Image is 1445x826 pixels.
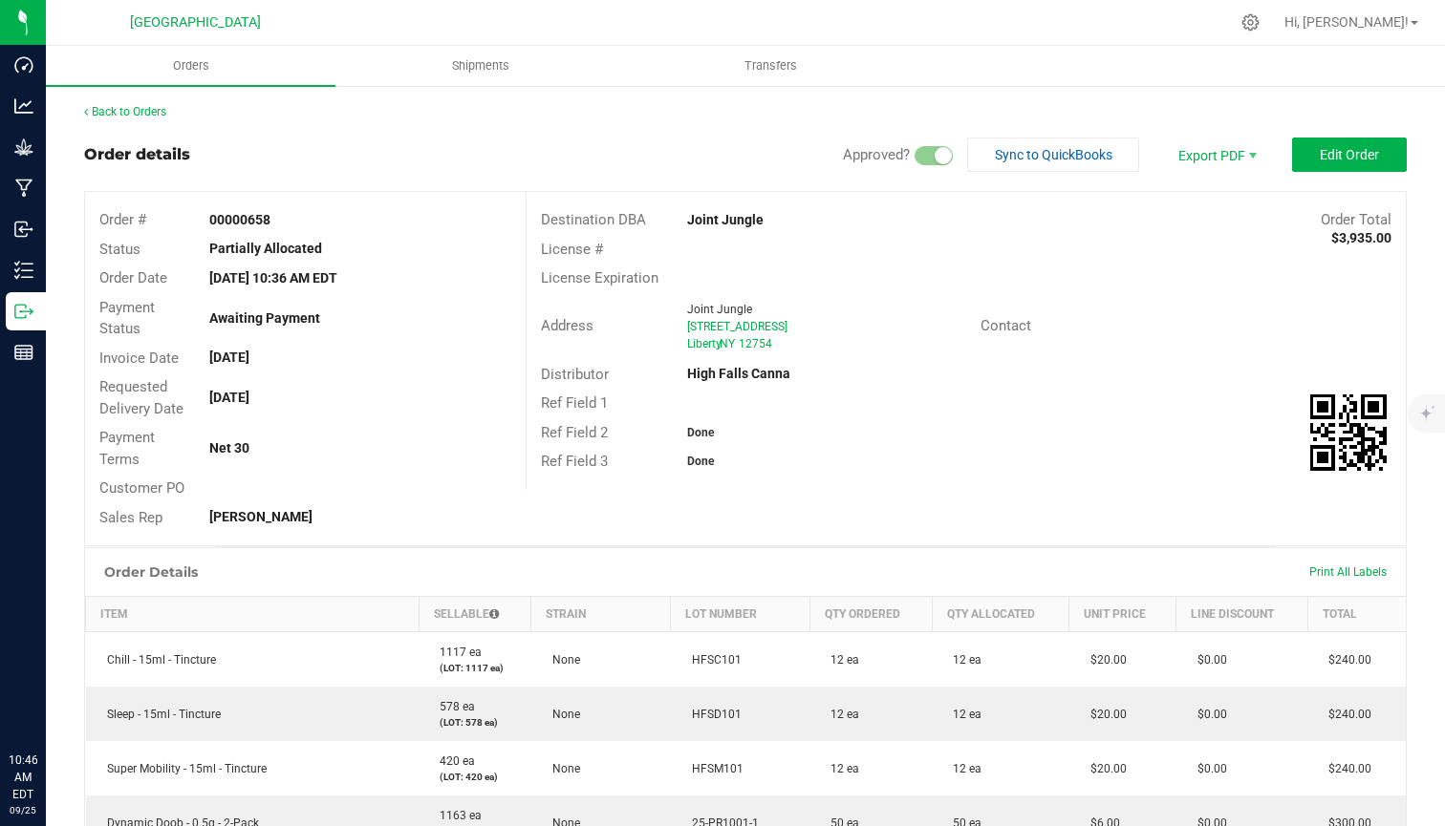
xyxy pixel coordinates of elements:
[1310,394,1387,471] qrcode: 00000658
[14,96,33,116] inline-svg: Analytics
[99,269,167,286] span: Order Date
[419,597,531,632] th: Sellable
[99,241,140,258] span: Status
[543,708,580,721] span: None
[943,762,981,775] span: 12 ea
[1158,138,1273,172] li: Export PDF
[541,317,593,334] span: Address
[1188,762,1227,775] span: $0.00
[1292,138,1407,172] button: Edit Order
[1307,597,1406,632] th: Total
[97,653,216,667] span: Chill - 15ml - Tincture
[97,762,267,775] span: Super Mobility - 15ml - Tincture
[687,337,722,350] span: Liberty
[209,440,249,455] strong: Net 30
[541,394,608,412] span: Ref Field 1
[671,597,810,632] th: Lot Number
[430,770,520,784] p: (LOT: 420 ea)
[99,299,155,338] span: Payment Status
[209,310,320,326] strong: Awaiting Payment
[932,597,1068,632] th: Qty Allocated
[86,597,420,632] th: Item
[1320,147,1379,162] span: Edit Order
[1188,708,1227,721] span: $0.00
[1331,230,1391,245] strong: $3,935.00
[14,179,33,198] inline-svg: Manufacturing
[719,57,823,74] span: Transfers
[130,14,261,31] span: [GEOGRAPHIC_DATA]
[682,708,742,721] span: HFSD101
[209,509,313,524] strong: [PERSON_NAME]
[99,378,183,417] span: Requested Delivery Date
[543,762,580,775] span: None
[1319,653,1371,667] span: $240.00
[995,147,1112,162] span: Sync to QuickBooks
[687,366,790,381] strong: High Falls Canna
[1081,653,1127,667] span: $20.00
[209,390,249,405] strong: [DATE]
[97,708,221,721] span: Sleep - 15ml - Tincture
[99,429,155,468] span: Payment Terms
[99,349,179,367] span: Invoice Date
[14,138,33,157] inline-svg: Grow
[430,646,482,659] span: 1117 ea
[943,653,981,667] span: 12 ea
[14,302,33,321] inline-svg: Outbound
[99,211,146,228] span: Order #
[430,700,475,713] span: 578 ea
[981,317,1031,334] span: Contact
[943,708,981,721] span: 12 ea
[739,337,772,350] span: 12754
[9,752,37,803] p: 10:46 AM EDT
[843,146,910,163] span: Approved?
[430,809,482,822] span: 1163 ea
[626,46,916,86] a: Transfers
[99,509,162,526] span: Sales Rep
[687,426,714,439] strong: Done
[14,55,33,74] inline-svg: Dashboard
[682,653,742,667] span: HFSC101
[687,455,714,468] strong: Done
[1284,14,1409,30] span: Hi, [PERSON_NAME]!
[14,343,33,362] inline-svg: Reports
[84,105,166,118] a: Back to Orders
[14,220,33,239] inline-svg: Inbound
[720,337,735,350] span: NY
[9,803,37,817] p: 09/25
[426,57,535,74] span: Shipments
[541,241,603,258] span: License #
[541,453,608,470] span: Ref Field 3
[809,597,932,632] th: Qty Ordered
[1319,708,1371,721] span: $240.00
[46,46,335,86] a: Orders
[19,673,76,731] iframe: Resource center
[209,212,270,227] strong: 00000658
[1319,762,1371,775] span: $240.00
[687,212,764,227] strong: Joint Jungle
[821,708,859,721] span: 12 ea
[687,320,787,333] span: [STREET_ADDRESS]
[1069,597,1176,632] th: Unit Price
[967,138,1139,172] button: Sync to QuickBooks
[541,424,608,441] span: Ref Field 2
[335,46,625,86] a: Shipments
[1321,211,1391,228] span: Order Total
[687,303,752,316] span: Joint Jungle
[1239,13,1262,32] div: Manage settings
[1188,653,1227,667] span: $0.00
[1309,565,1387,579] span: Print All Labels
[104,564,198,580] h1: Order Details
[531,597,671,632] th: Strain
[821,653,859,667] span: 12 ea
[430,715,520,730] p: (LOT: 578 ea)
[541,366,609,383] span: Distributor
[718,337,720,350] span: ,
[1081,708,1127,721] span: $20.00
[1310,394,1387,471] img: Scan me!
[99,479,184,497] span: Customer PO
[209,270,337,286] strong: [DATE] 10:36 AM EDT
[682,762,744,775] span: HFSM101
[209,241,322,256] strong: Partially Allocated
[541,211,646,228] span: Destination DBA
